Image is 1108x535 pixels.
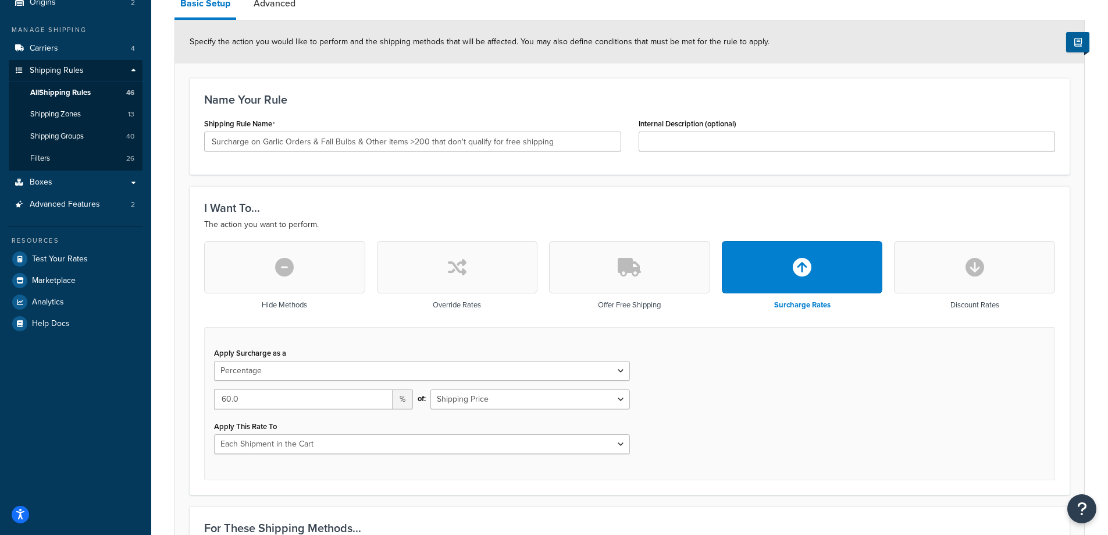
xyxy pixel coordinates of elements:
span: 4 [131,44,135,54]
span: 13 [128,109,134,119]
a: Boxes [9,172,142,193]
a: AllShipping Rules46 [9,82,142,104]
li: Shipping Rules [9,60,142,171]
a: Help Docs [9,313,142,334]
label: Internal Description (optional) [639,119,736,128]
h3: Name Your Rule [204,93,1055,106]
li: Advanced Features [9,194,142,215]
a: Filters26 [9,148,142,169]
a: Test Your Rates [9,249,142,270]
li: Shipping Zones [9,104,142,125]
button: Open Resource Center [1067,494,1096,523]
div: Resources [9,236,142,246]
span: Shipping Rules [30,66,84,76]
h3: Offer Free Shipping [598,301,661,309]
a: Carriers4 [9,38,142,59]
li: Shipping Groups [9,126,142,147]
span: Shipping Zones [30,109,81,119]
a: Analytics [9,292,142,313]
a: Shipping Groups40 [9,126,142,147]
span: All Shipping Rules [30,88,91,98]
h3: Discount Rates [950,301,999,309]
span: 2 [131,200,135,210]
label: Apply This Rate To [214,422,277,431]
h3: For These Shipping Methods... [204,522,1055,534]
a: Advanced Features2 [9,194,142,215]
span: Test Your Rates [32,254,88,264]
h3: Hide Methods [262,301,307,309]
span: 40 [126,132,134,141]
p: The action you want to perform. [204,218,1055,232]
h3: I Want To... [204,201,1055,214]
span: Advanced Features [30,200,100,210]
span: Marketplace [32,276,76,286]
a: Marketplace [9,270,142,291]
a: Shipping Rules [9,60,142,82]
span: % [393,389,413,409]
span: Specify the action you would like to perform and the shipping methods that will be affected. You ... [190,36,769,48]
span: of: [418,391,426,407]
button: Show Help Docs [1066,32,1089,52]
label: Apply Surcharge as a [214,349,286,357]
li: Carriers [9,38,142,59]
label: Shipping Rule Name [204,119,275,129]
span: Filters [30,154,50,164]
span: 46 [126,88,134,98]
h3: Surcharge Rates [774,301,831,309]
div: Manage Shipping [9,25,142,35]
span: Analytics [32,297,64,307]
span: 26 [126,154,134,164]
a: Shipping Zones13 [9,104,142,125]
span: Carriers [30,44,58,54]
h3: Override Rates [433,301,481,309]
span: Help Docs [32,319,70,329]
span: Shipping Groups [30,132,84,141]
span: Boxes [30,178,52,187]
li: Filters [9,148,142,169]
